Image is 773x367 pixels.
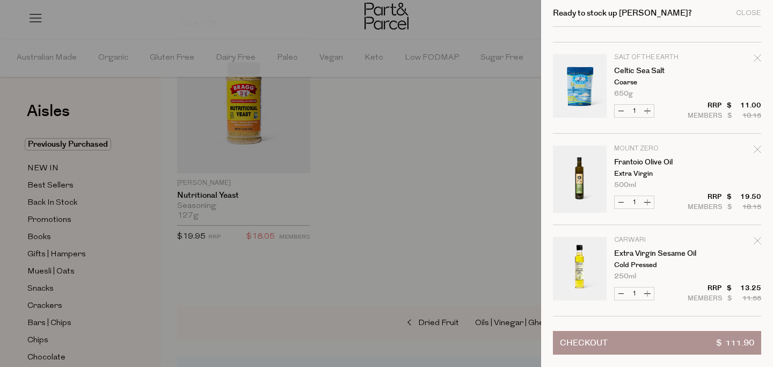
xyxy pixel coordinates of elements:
[560,332,608,354] span: Checkout
[614,273,636,280] span: 250ml
[553,9,692,17] h2: Ready to stock up [PERSON_NAME]?
[614,170,697,177] p: Extra Virgin
[628,105,641,117] input: QTY Celtic Sea Salt
[614,79,697,86] p: Coarse
[754,144,761,159] div: Remove Frantoio Olive Oil
[614,146,697,152] p: Mount Zero
[716,332,754,354] span: $ 111.90
[553,331,761,355] button: Checkout$ 111.90
[614,90,633,97] span: 650g
[628,287,641,300] input: QTY Extra Virgin Sesame Oil
[614,237,697,243] p: Carwari
[614,159,697,166] a: Frantoio Olive Oil
[736,10,761,17] div: Close
[614,262,697,269] p: Cold Pressed
[754,53,761,67] div: Remove Celtic Sea Salt
[614,250,697,257] a: Extra Virgin Sesame Oil
[628,196,641,208] input: QTY Frantoio Olive Oil
[614,182,636,189] span: 500ml
[614,54,697,61] p: Salt of The Earth
[614,67,697,75] a: Celtic Sea Salt
[754,235,761,250] div: Remove Extra Virgin Sesame Oil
